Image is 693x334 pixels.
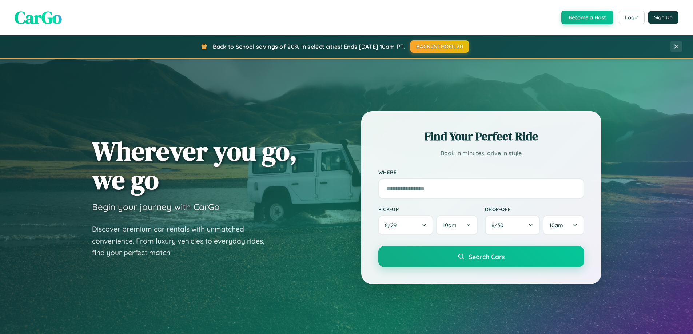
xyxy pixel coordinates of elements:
h2: Find Your Perfect Ride [378,128,584,144]
label: Drop-off [485,206,584,212]
button: 10am [436,215,477,235]
button: Become a Host [561,11,613,24]
label: Where [378,169,584,176]
button: BACK2SCHOOL20 [410,40,469,53]
button: Login [619,11,645,24]
h1: Wherever you go, we go [92,137,297,194]
p: Book in minutes, drive in style [378,148,584,158]
span: 8 / 29 [385,222,400,229]
span: Back to School savings of 20% in select cities! Ends [DATE] 10am PT. [213,43,405,50]
span: 8 / 30 [491,222,507,229]
button: 8/30 [485,215,540,235]
p: Discover premium car rentals with unmatched convenience. From luxury vehicles to everyday rides, ... [92,223,274,259]
button: Sign Up [648,11,678,24]
span: 10am [549,222,563,229]
button: 10am [543,215,584,235]
button: 8/29 [378,215,434,235]
label: Pick-up [378,206,478,212]
span: Search Cars [469,253,505,261]
h3: Begin your journey with CarGo [92,201,220,212]
span: CarGo [15,5,62,29]
span: 10am [443,222,457,229]
button: Search Cars [378,246,584,267]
